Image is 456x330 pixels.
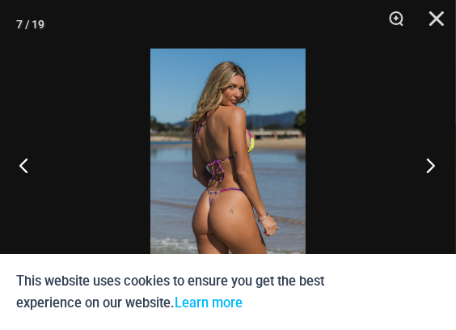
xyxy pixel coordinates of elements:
button: Next [395,125,456,205]
div: 7 / 19 [16,12,44,36]
img: Coastal Bliss Leopard Sunset 3171 Tri Top 4275 Micro Bikini 06 [150,49,306,281]
p: This website uses cookies to ensure you get the best experience on our website. [16,270,359,314]
button: Accept [371,270,440,314]
a: Learn more [175,295,243,311]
